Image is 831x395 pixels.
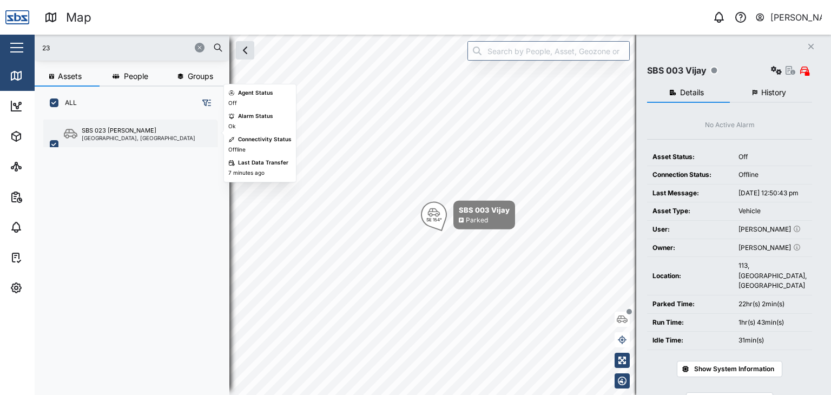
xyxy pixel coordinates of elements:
div: Off [228,99,237,108]
div: Connectivity Status [238,135,292,144]
div: Offline [738,170,807,180]
div: [GEOGRAPHIC_DATA], [GEOGRAPHIC_DATA] [82,135,195,141]
input: Search assets or drivers [41,40,223,56]
div: Owner: [652,243,728,253]
span: Details [680,89,704,96]
div: Dashboard [28,100,77,112]
img: Main Logo [5,5,29,29]
div: [PERSON_NAME] [738,243,807,253]
div: Map [66,8,91,27]
div: Map marker [421,201,515,229]
div: Tasks [28,252,58,264]
div: Asset Type: [652,206,728,216]
div: Agent Status [238,89,273,97]
div: Vehicle [738,206,807,216]
div: Asset Status: [652,152,728,162]
div: SBS 003 Vijay [647,64,707,77]
div: Idle Time: [652,335,728,346]
div: Location: [652,271,728,281]
div: Off [738,152,807,162]
div: Reports [28,191,65,203]
div: 7 minutes ago [228,169,265,177]
div: 31min(s) [738,335,807,346]
div: Parked Time: [652,299,728,310]
div: Alarms [28,221,62,233]
div: User: [652,225,728,235]
span: People [124,73,148,80]
div: 113, [GEOGRAPHIC_DATA], [GEOGRAPHIC_DATA] [738,261,807,291]
div: Run Time: [652,318,728,328]
div: SBS 003 Vijay [459,205,510,215]
div: [PERSON_NAME] [770,11,822,24]
div: Connection Status: [652,170,728,180]
canvas: Map [35,35,831,395]
div: Map [28,70,52,82]
div: Ok [228,122,235,131]
button: [PERSON_NAME] [755,10,822,25]
div: No Active Alarm [705,120,755,130]
div: grid [43,116,229,386]
span: Show System Information [694,361,774,377]
span: Assets [58,73,82,80]
div: Settings [28,282,67,294]
input: Search by People, Asset, Geozone or Place [467,41,630,61]
span: History [761,89,786,96]
div: Last Message: [652,188,728,199]
div: Offline [228,146,246,154]
div: Parked [466,215,488,226]
label: ALL [58,98,77,107]
div: Sites [28,161,54,173]
div: SBS 023 [PERSON_NAME] [82,126,156,135]
span: Groups [188,73,213,80]
div: Last Data Transfer [238,159,288,167]
div: [DATE] 12:50:43 pm [738,188,807,199]
div: [PERSON_NAME] [738,225,807,235]
button: Show System Information [677,361,782,377]
div: 22hr(s) 2min(s) [738,299,807,310]
div: 1hr(s) 43min(s) [738,318,807,328]
div: Alarm Status [238,112,273,121]
div: SE 154° [426,218,442,222]
div: Assets [28,130,62,142]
